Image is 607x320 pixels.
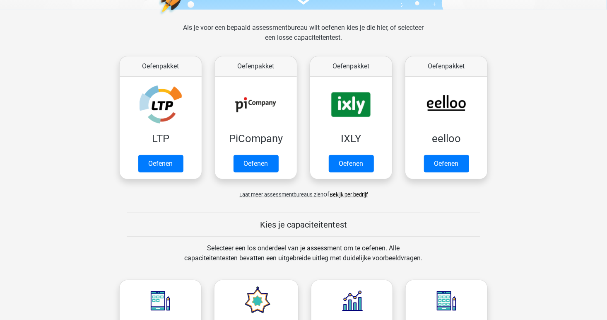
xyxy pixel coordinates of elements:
a: Oefenen [138,155,183,172]
h5: Kies je capaciteitentest [127,220,480,230]
a: Bekijk per bedrijf [330,192,368,198]
a: Oefenen [234,155,279,172]
div: Selecteer een los onderdeel van je assessment om te oefenen. Alle capaciteitentesten bevatten een... [176,243,430,273]
div: of [113,183,494,199]
div: Als je voor een bepaald assessmentbureau wilt oefenen kies je die hier, of selecteer een losse ca... [176,23,430,53]
a: Oefenen [329,155,374,172]
a: Oefenen [424,155,469,172]
span: Laat meer assessmentbureaus zien [239,192,323,198]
